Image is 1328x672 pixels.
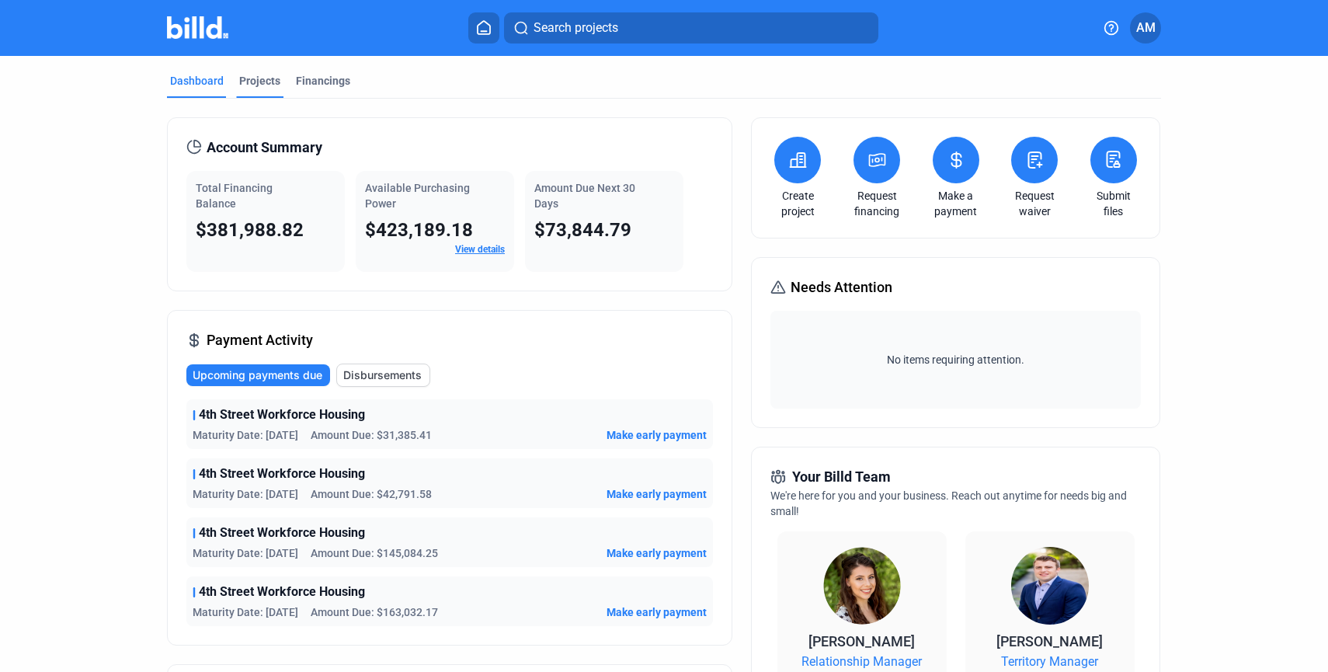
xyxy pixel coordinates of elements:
[186,364,330,386] button: Upcoming payments due
[193,427,298,443] span: Maturity Date: [DATE]
[777,352,1134,367] span: No items requiring attention.
[207,137,322,158] span: Account Summary
[343,367,422,383] span: Disbursements
[1001,653,1098,671] span: Territory Manager
[170,73,224,89] div: Dashboard
[801,653,922,671] span: Relationship Manager
[311,427,432,443] span: Amount Due: $31,385.41
[199,406,365,424] span: 4th Street Workforce Housing
[823,547,901,625] img: Relationship Manager
[504,12,878,44] button: Search projects
[808,633,915,649] span: [PERSON_NAME]
[365,219,473,241] span: $423,189.18
[791,277,892,298] span: Needs Attention
[607,604,707,620] button: Make early payment
[534,219,631,241] span: $73,844.79
[792,466,891,488] span: Your Billd Team
[196,182,273,210] span: Total Financing Balance
[193,486,298,502] span: Maturity Date: [DATE]
[336,364,430,387] button: Disbursements
[199,465,365,483] span: 4th Street Workforce Housing
[311,545,438,561] span: Amount Due: $145,084.25
[311,486,432,502] span: Amount Due: $42,791.58
[534,19,618,37] span: Search projects
[607,427,707,443] button: Make early payment
[1136,19,1156,37] span: AM
[929,188,983,219] a: Make a payment
[850,188,904,219] a: Request financing
[311,604,438,620] span: Amount Due: $163,032.17
[193,545,298,561] span: Maturity Date: [DATE]
[196,219,304,241] span: $381,988.82
[239,73,280,89] div: Projects
[1011,547,1089,625] img: Territory Manager
[455,244,505,255] a: View details
[534,182,635,210] span: Amount Due Next 30 Days
[193,367,322,383] span: Upcoming payments due
[770,188,825,219] a: Create project
[207,329,313,351] span: Payment Activity
[1086,188,1141,219] a: Submit files
[1130,12,1161,44] button: AM
[167,16,228,39] img: Billd Company Logo
[1007,188,1062,219] a: Request waiver
[770,489,1127,517] span: We're here for you and your business. Reach out anytime for needs big and small!
[296,73,350,89] div: Financings
[607,545,707,561] button: Make early payment
[996,633,1103,649] span: [PERSON_NAME]
[199,524,365,542] span: 4th Street Workforce Housing
[199,583,365,601] span: 4th Street Workforce Housing
[193,604,298,620] span: Maturity Date: [DATE]
[365,182,470,210] span: Available Purchasing Power
[607,486,707,502] button: Make early payment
